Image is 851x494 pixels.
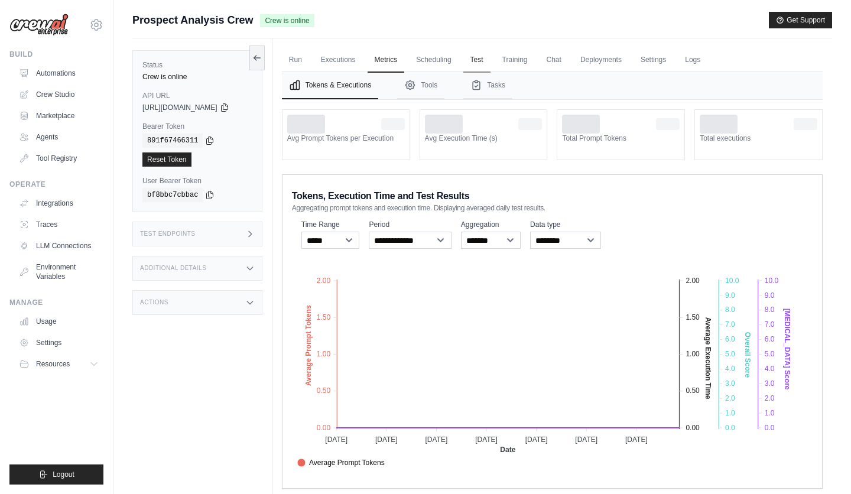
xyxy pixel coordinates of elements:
dt: Total Prompt Tokens [562,134,680,143]
label: User Bearer Token [142,176,252,186]
span: Resources [36,359,70,369]
span: Crew is online [260,14,314,27]
tspan: 2.0 [725,394,735,402]
button: Tools [397,72,444,99]
tspan: [DATE] [375,435,398,444]
tspan: 1.50 [686,313,700,321]
span: Logout [53,470,74,479]
tspan: 0.50 [317,387,331,395]
label: Bearer Token [142,122,252,131]
tspan: 0.50 [686,387,700,395]
tspan: [DATE] [525,435,548,444]
button: Get Support [769,12,832,28]
tspan: 7.0 [765,321,775,329]
div: Operate [9,180,103,189]
a: Test [463,48,491,73]
dt: Avg Prompt Tokens per Execution [287,134,405,143]
div: Crew is online [142,72,252,82]
button: Tasks [463,72,512,99]
a: Traces [14,215,103,234]
tspan: 4.0 [765,365,775,373]
div: Manage [9,298,103,307]
tspan: 1.0 [725,409,735,417]
a: Automations [14,64,103,83]
tspan: 8.0 [725,306,735,314]
tspan: 9.0 [765,291,775,300]
a: Chat [540,48,569,73]
tspan: 10.0 [725,277,739,285]
tspan: 6.0 [765,336,775,344]
text: Average Prompt Tokens [304,305,312,386]
div: Build [9,50,103,59]
tspan: [DATE] [325,435,347,444]
tspan: 1.50 [317,313,331,321]
a: Reset Token [142,152,191,167]
label: Status [142,60,252,70]
a: Environment Variables [14,258,103,286]
a: Agents [14,128,103,147]
label: Data type [530,220,601,229]
a: Crew Studio [14,85,103,104]
h3: Additional Details [140,265,206,272]
label: API URL [142,91,252,100]
a: Run [282,48,309,73]
tspan: 0.0 [765,424,775,432]
a: Executions [314,48,363,73]
span: Aggregating prompt tokens and execution time. Displaying averaged daily test results. [292,203,545,213]
code: bf8bbc7cbbac [142,188,203,202]
a: Training [495,48,535,73]
a: Usage [14,312,103,331]
h3: Test Endpoints [140,230,196,238]
button: Tokens & Executions [282,72,378,99]
a: Scheduling [409,48,458,73]
label: Time Range [301,220,360,229]
tspan: [DATE] [575,435,597,444]
code: 891f67466311 [142,134,203,148]
text: Average Execution Time [704,317,712,399]
dt: Total executions [700,134,817,143]
text: [MEDICAL_DATA] Score [783,308,791,390]
tspan: 8.0 [765,306,775,314]
a: Deployments [573,48,629,73]
tspan: 4.0 [725,365,735,373]
span: Prospect Analysis Crew [132,12,253,28]
a: Tool Registry [14,149,103,168]
tspan: 1.0 [765,409,775,417]
tspan: 0.00 [317,424,331,432]
text: Overall Score [743,332,752,378]
h3: Actions [140,299,168,306]
tspan: 3.0 [725,379,735,388]
tspan: 10.0 [765,277,779,285]
tspan: 3.0 [765,379,775,388]
tspan: 0.00 [686,424,700,432]
tspan: 5.0 [725,350,735,358]
dt: Avg Execution Time (s) [425,134,543,143]
tspan: 2.00 [317,277,331,285]
tspan: [DATE] [475,435,498,444]
tspan: 9.0 [725,291,735,300]
label: Aggregation [461,220,521,229]
tspan: [DATE] [425,435,447,444]
a: Integrations [14,194,103,213]
a: Metrics [368,48,405,73]
text: Date [500,446,515,454]
button: Resources [14,355,103,373]
a: Marketplace [14,106,103,125]
span: Tokens, Execution Time and Test Results [292,189,470,203]
a: LLM Connections [14,236,103,255]
a: Logs [678,48,707,73]
tspan: 5.0 [765,350,775,358]
span: Average Prompt Tokens [297,457,385,468]
a: Settings [634,48,673,73]
tspan: [DATE] [625,435,648,444]
tspan: 0.0 [725,424,735,432]
img: Logo [9,14,69,36]
tspan: 1.00 [317,350,331,358]
label: Period [369,220,451,229]
button: Logout [9,464,103,485]
nav: Tabs [282,72,823,99]
tspan: 2.0 [765,394,775,402]
tspan: 6.0 [725,336,735,344]
span: [URL][DOMAIN_NAME] [142,103,217,112]
tspan: 2.00 [686,277,700,285]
